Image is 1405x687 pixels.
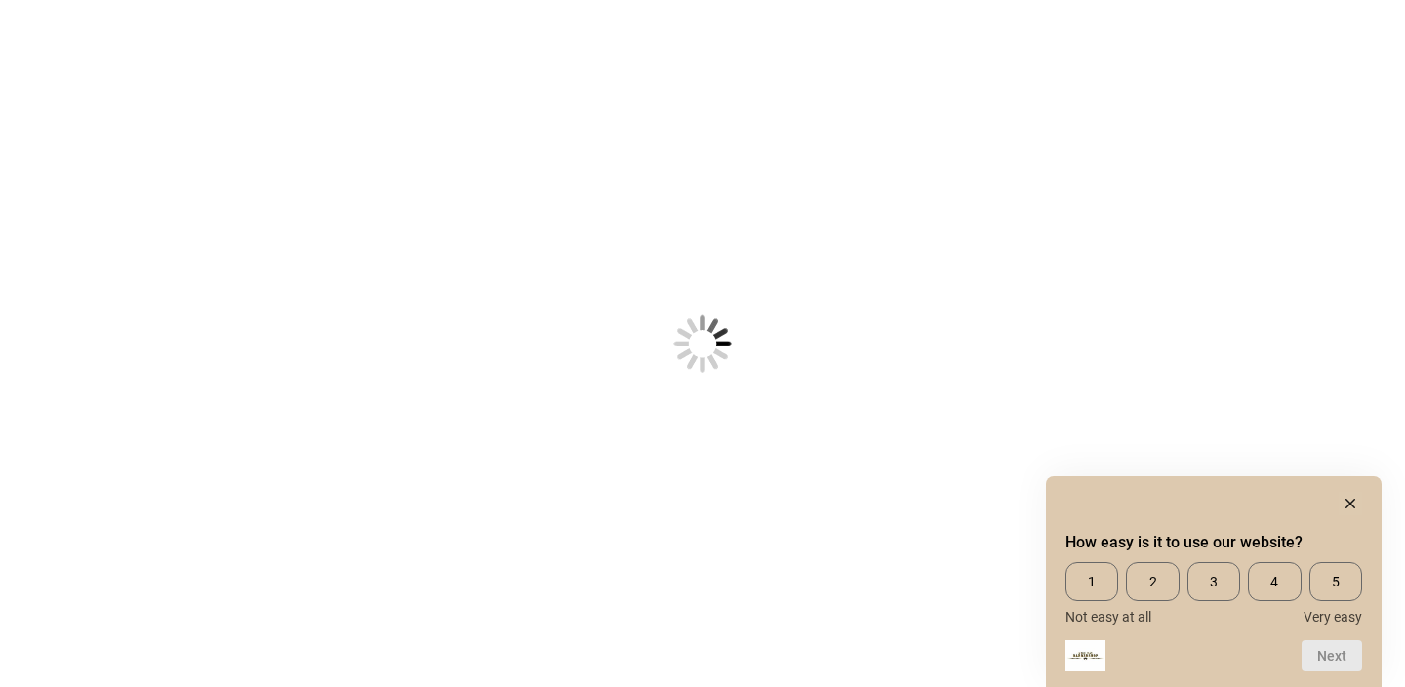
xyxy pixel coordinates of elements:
[1248,562,1301,601] span: 4
[1065,492,1362,671] div: How easy is it to use our website? Select an option from 1 to 5, with 1 being Not easy at all and...
[1126,562,1179,601] span: 2
[1065,562,1362,625] div: How easy is it to use our website? Select an option from 1 to 5, with 1 being Not easy at all and...
[1309,562,1362,601] span: 5
[1302,640,1362,671] button: Next question
[578,219,827,468] img: Loading
[1065,562,1118,601] span: 1
[1065,609,1151,625] span: Not easy at all
[1065,531,1362,554] h2: How easy is it to use our website? Select an option from 1 to 5, with 1 being Not easy at all and...
[1339,492,1362,515] button: Hide survey
[1304,609,1362,625] span: Very easy
[1187,562,1240,601] span: 3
